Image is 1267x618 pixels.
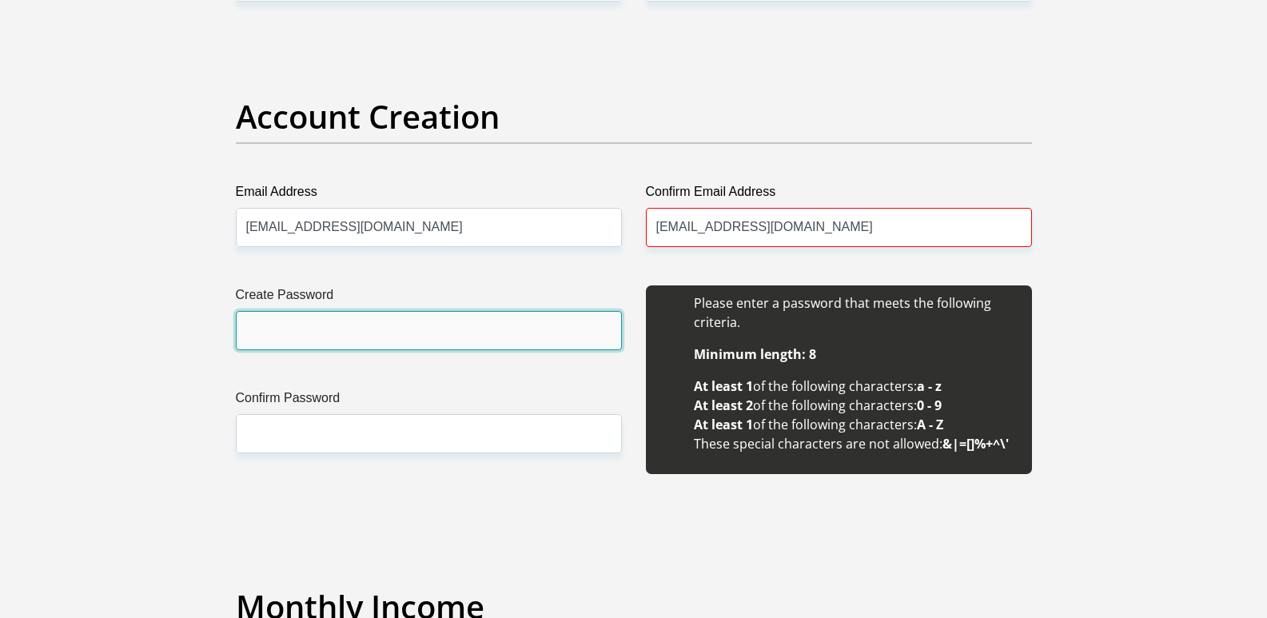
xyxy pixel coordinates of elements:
b: At least 2 [694,397,753,414]
input: Confirm Password [236,414,622,453]
b: A - Z [917,416,943,433]
b: a - z [917,377,942,395]
li: These special characters are not allowed: [694,434,1016,453]
b: Minimum length: 8 [694,345,816,363]
b: 0 - 9 [917,397,942,414]
label: Confirm Email Address [646,182,1032,208]
label: Email Address [236,182,622,208]
label: Create Password [236,285,622,311]
li: of the following characters: [694,415,1016,434]
li: Please enter a password that meets the following criteria. [694,293,1016,332]
li: of the following characters: [694,377,1016,396]
label: Confirm Password [236,389,622,414]
b: &|=[]%+^\' [942,435,1009,453]
b: At least 1 [694,377,753,395]
li: of the following characters: [694,396,1016,415]
input: Email Address [236,208,622,247]
b: At least 1 [694,416,753,433]
input: Confirm Email Address [646,208,1032,247]
input: Create Password [236,311,622,350]
h2: Account Creation [236,98,1032,136]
